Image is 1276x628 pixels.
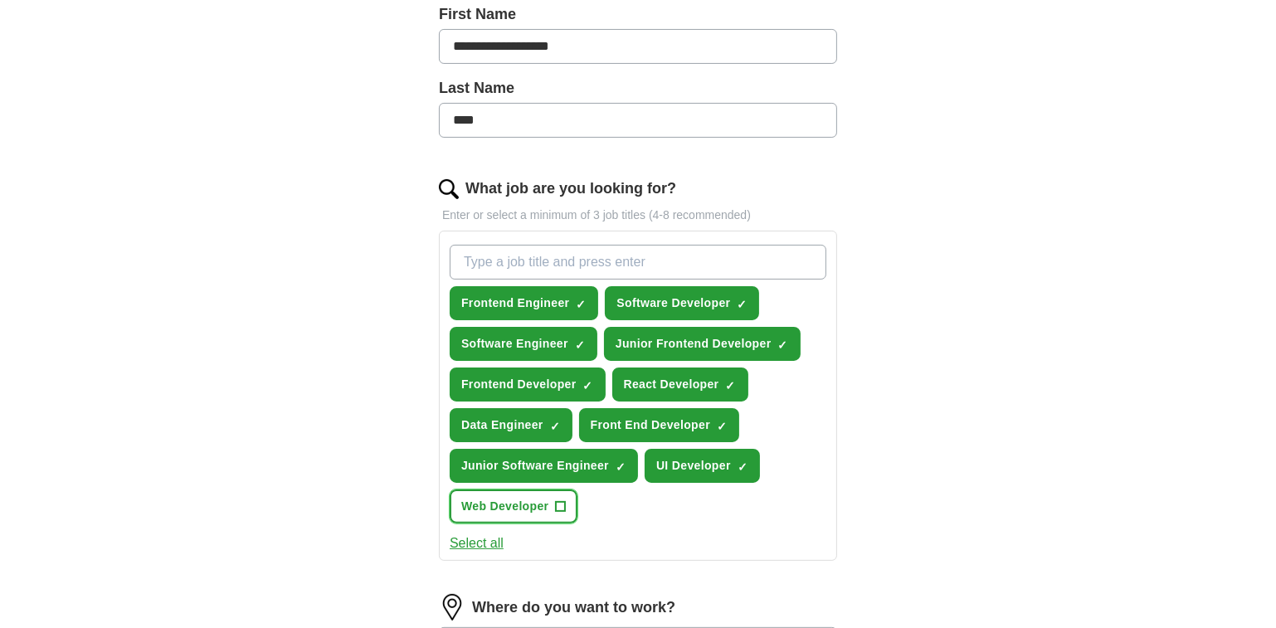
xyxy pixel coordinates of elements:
button: Select all [450,533,504,553]
label: First Name [439,3,837,26]
span: Junior Software Engineer [461,457,609,475]
button: Software Developer✓ [605,286,759,320]
span: Front End Developer [591,416,710,434]
span: ✓ [576,298,586,311]
button: Junior Frontend Developer✓ [604,327,801,361]
label: Where do you want to work? [472,596,675,619]
span: ✓ [738,460,748,474]
button: Web Developer [450,489,577,523]
img: search.png [439,179,459,199]
button: Junior Software Engineer✓ [450,449,638,483]
span: React Developer [624,376,719,393]
span: ✓ [550,420,560,433]
span: Junior Frontend Developer [616,335,772,353]
span: ✓ [583,379,593,392]
span: ✓ [717,420,727,433]
span: ✓ [778,338,788,352]
span: ✓ [616,460,626,474]
button: Data Engineer✓ [450,408,572,442]
button: Frontend Engineer✓ [450,286,598,320]
input: Type a job title and press enter [450,245,826,280]
span: ✓ [726,379,736,392]
button: React Developer✓ [612,368,748,402]
img: location.png [439,594,465,621]
span: ✓ [575,338,585,352]
button: Software Engineer✓ [450,327,597,361]
span: Web Developer [461,498,548,515]
span: ✓ [737,298,747,311]
span: Frontend Developer [461,376,577,393]
button: Front End Developer✓ [579,408,739,442]
span: Software Developer [616,295,730,312]
label: What job are you looking for? [465,178,676,200]
span: Frontend Engineer [461,295,569,312]
button: Frontend Developer✓ [450,368,606,402]
p: Enter or select a minimum of 3 job titles (4-8 recommended) [439,207,837,224]
label: Last Name [439,77,837,100]
span: Data Engineer [461,416,543,434]
span: UI Developer [656,457,731,475]
span: Software Engineer [461,335,568,353]
button: UI Developer✓ [645,449,760,483]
